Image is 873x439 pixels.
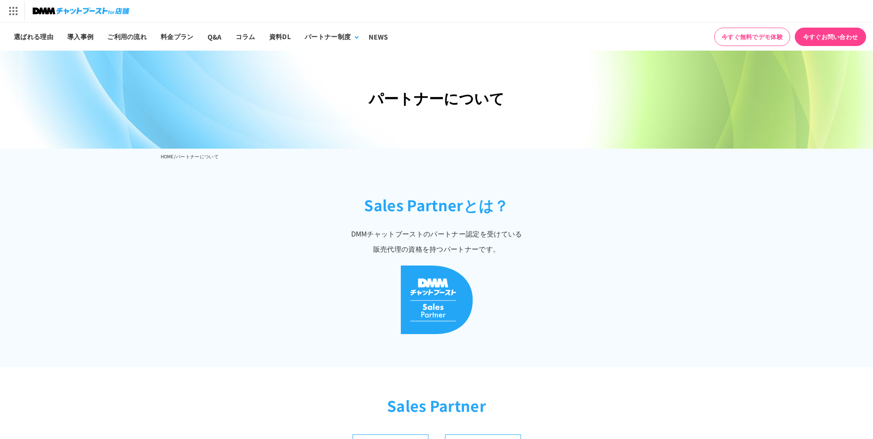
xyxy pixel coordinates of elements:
[714,28,790,46] a: 今すぐ無料でデモ体験
[60,23,100,51] a: 導入事例
[201,23,229,51] a: Q&A
[400,266,473,334] img: DMMチャットブースト Sales Partner
[262,23,298,51] a: 資料DL
[100,23,154,51] a: ご利用の流れ
[229,23,262,51] a: コラム
[305,32,351,41] div: パートナー制度
[161,153,174,160] a: HOME
[1,1,24,21] img: サービス
[7,23,60,51] a: 選ばれる理由
[154,23,201,51] a: 料金プラン
[174,151,176,162] li: /
[161,87,713,110] h1: パートナーについて
[795,28,866,46] a: 今すぐお問い合わせ
[362,23,395,51] a: NEWS
[33,5,129,17] img: チャットブーストfor店舗
[176,151,219,162] li: パートナーについて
